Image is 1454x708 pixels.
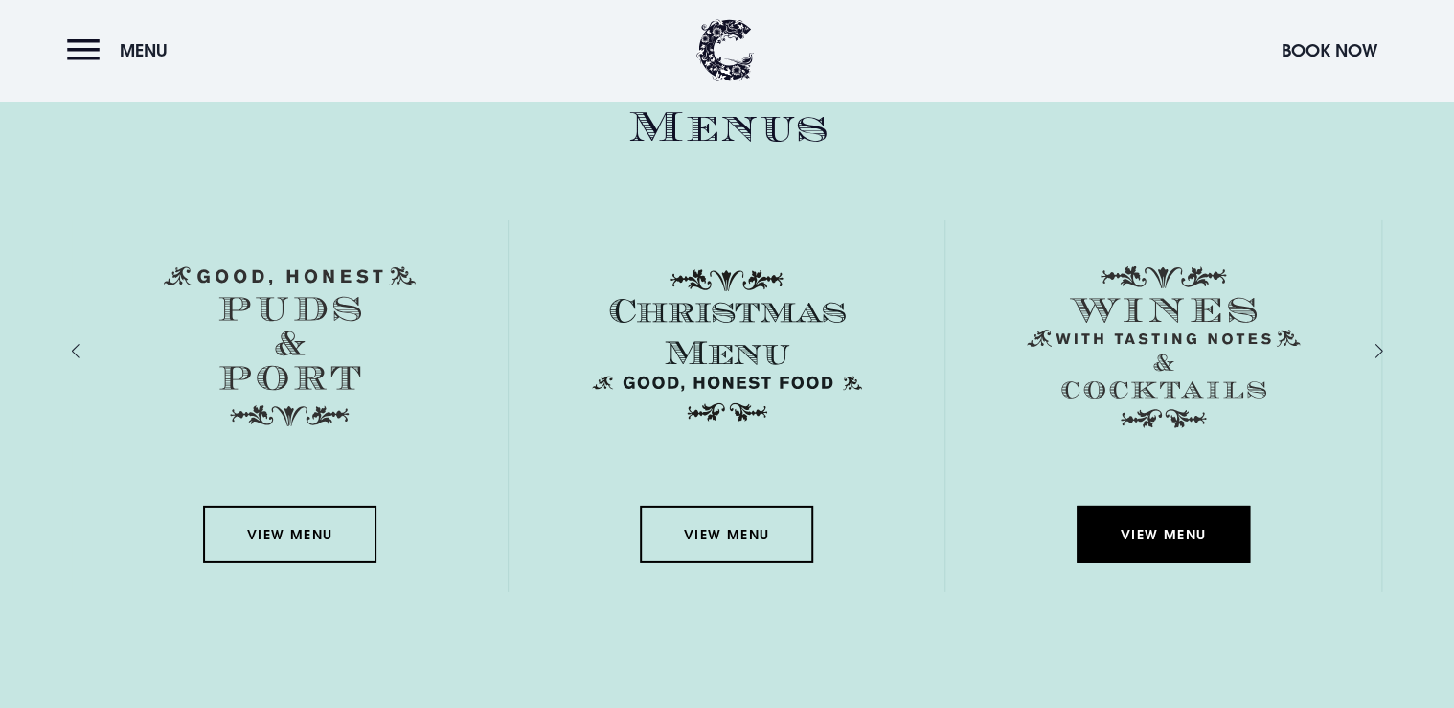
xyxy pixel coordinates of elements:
[696,19,754,81] img: Clandeboye Lodge
[67,30,177,71] button: Menu
[640,506,812,563] a: View Menu
[1272,30,1387,71] button: Book Now
[1077,506,1249,563] a: View Menu
[1027,266,1301,428] img: Menu wines
[203,506,375,563] a: View Menu
[585,266,869,425] img: Christmas Menu SVG
[164,266,416,427] img: Menu puds and port
[72,103,1382,153] h2: Menus
[86,337,104,365] div: Previous slide
[1350,337,1368,365] div: Next slide
[120,39,168,61] span: Menu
